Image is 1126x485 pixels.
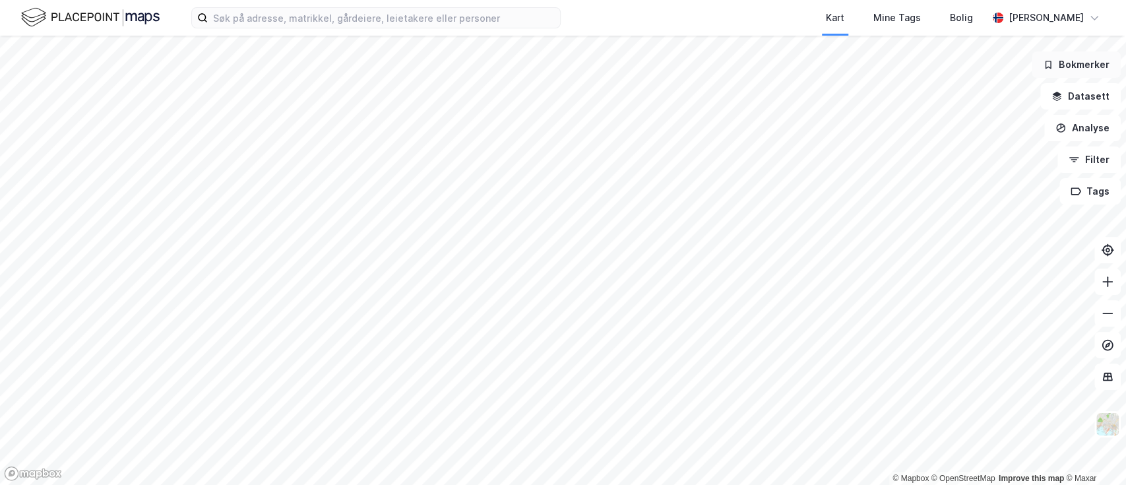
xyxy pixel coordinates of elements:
button: Tags [1059,178,1121,205]
iframe: Chat Widget [1060,422,1126,485]
div: Kontrollprogram for chat [1060,422,1126,485]
div: Bolig [950,10,973,26]
input: Søk på adresse, matrikkel, gårdeiere, leietakere eller personer [208,8,560,28]
div: [PERSON_NAME] [1009,10,1084,26]
img: logo.f888ab2527a4732fd821a326f86c7f29.svg [21,6,160,29]
div: Mine Tags [873,10,921,26]
div: Kart [826,10,844,26]
button: Datasett [1040,83,1121,110]
img: Z [1095,412,1120,437]
a: OpenStreetMap [931,474,995,483]
button: Bokmerker [1032,51,1121,78]
a: Mapbox homepage [4,466,62,481]
button: Analyse [1044,115,1121,141]
button: Filter [1057,146,1121,173]
a: Mapbox [892,474,929,483]
a: Improve this map [999,474,1064,483]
